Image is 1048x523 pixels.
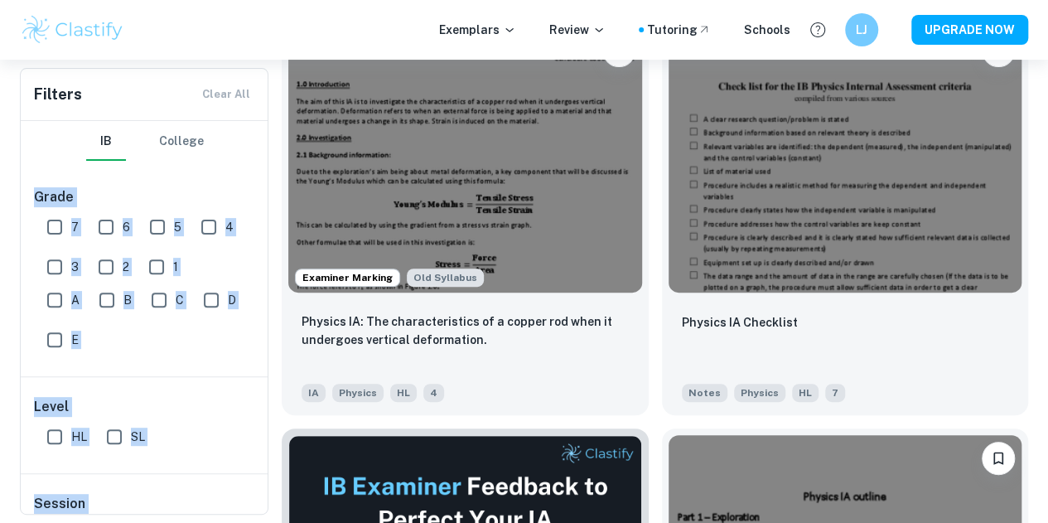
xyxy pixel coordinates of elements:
[390,384,417,402] span: HL
[71,331,79,349] span: E
[734,384,785,402] span: Physics
[225,218,234,236] span: 4
[123,291,132,309] span: B
[682,313,798,332] p: Physics IA Checklist
[662,21,1029,415] a: BookmarkPhysics IA ChecklistNotesPhysicsHL7
[71,428,87,446] span: HL
[296,270,399,285] span: Examiner Marking
[34,397,256,417] h6: Level
[71,291,80,309] span: A
[288,27,642,293] img: Physics IA example thumbnail: Physics IA: The characteristics of a cop
[439,21,516,39] p: Exemplars
[86,121,126,161] button: IB
[744,21,790,39] a: Schools
[176,291,184,309] span: C
[407,269,484,287] span: Old Syllabus
[423,384,444,402] span: 4
[647,21,711,39] a: Tutoring
[71,258,79,276] span: 3
[123,218,130,236] span: 6
[792,384,819,402] span: HL
[982,442,1015,475] button: Bookmark
[549,21,606,39] p: Review
[173,258,178,276] span: 1
[159,121,204,161] button: College
[407,269,484,287] div: Starting from the May 2025 session, the Physics IA requirements have changed. It's OK to refer to...
[302,384,326,402] span: IA
[34,83,82,106] h6: Filters
[911,15,1028,45] button: UPGRADE NOW
[174,218,181,236] span: 5
[282,21,649,415] a: Examiner MarkingStarting from the May 2025 session, the Physics IA requirements have changed. It'...
[669,27,1022,293] img: Physics Notes example thumbnail: Physics IA Checklist
[20,13,125,46] img: Clastify logo
[332,384,384,402] span: Physics
[131,428,145,446] span: SL
[34,187,256,207] h6: Grade
[825,384,845,402] span: 7
[86,121,204,161] div: Filter type choice
[228,291,236,309] span: D
[123,258,129,276] span: 2
[71,218,79,236] span: 7
[852,21,872,39] h6: LJ
[302,312,629,349] p: Physics IA: The characteristics of a copper rod when it undergoes vertical deformation.
[804,16,832,44] button: Help and Feedback
[682,384,727,402] span: Notes
[845,13,878,46] button: LJ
